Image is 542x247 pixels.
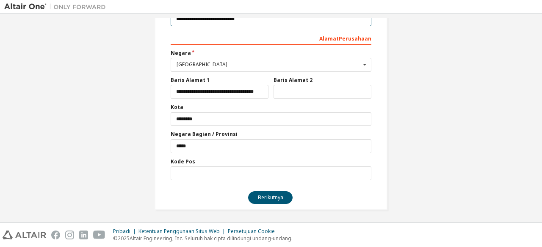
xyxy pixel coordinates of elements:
img: Altair Satu [4,3,110,11]
font: Persetujuan Cookie [228,228,275,235]
font: Perusahaan [339,35,371,42]
font: 2025 [118,235,130,242]
font: Ketentuan Penggunaan Situs Web [138,228,220,235]
font: Alamat [319,35,339,42]
button: Berikutnya [248,191,293,204]
font: [GEOGRAPHIC_DATA] [177,61,227,68]
img: altair_logo.svg [3,231,46,239]
font: Negara [171,49,191,57]
font: Berikutnya [258,194,283,201]
font: Negara Bagian / Provinsi [171,130,238,138]
font: Kode Pos [171,158,195,165]
img: linkedin.svg [79,231,88,239]
font: Pribadi [113,228,130,235]
img: facebook.svg [51,231,60,239]
font: Baris Alamat 1 [171,76,210,84]
font: Altair Engineering, Inc. Seluruh hak cipta dilindungi undang-undang. [130,235,293,242]
font: © [113,235,118,242]
img: youtube.svg [93,231,105,239]
font: Baris Alamat 2 [274,76,312,84]
font: Kota [171,103,183,111]
img: instagram.svg [65,231,74,239]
